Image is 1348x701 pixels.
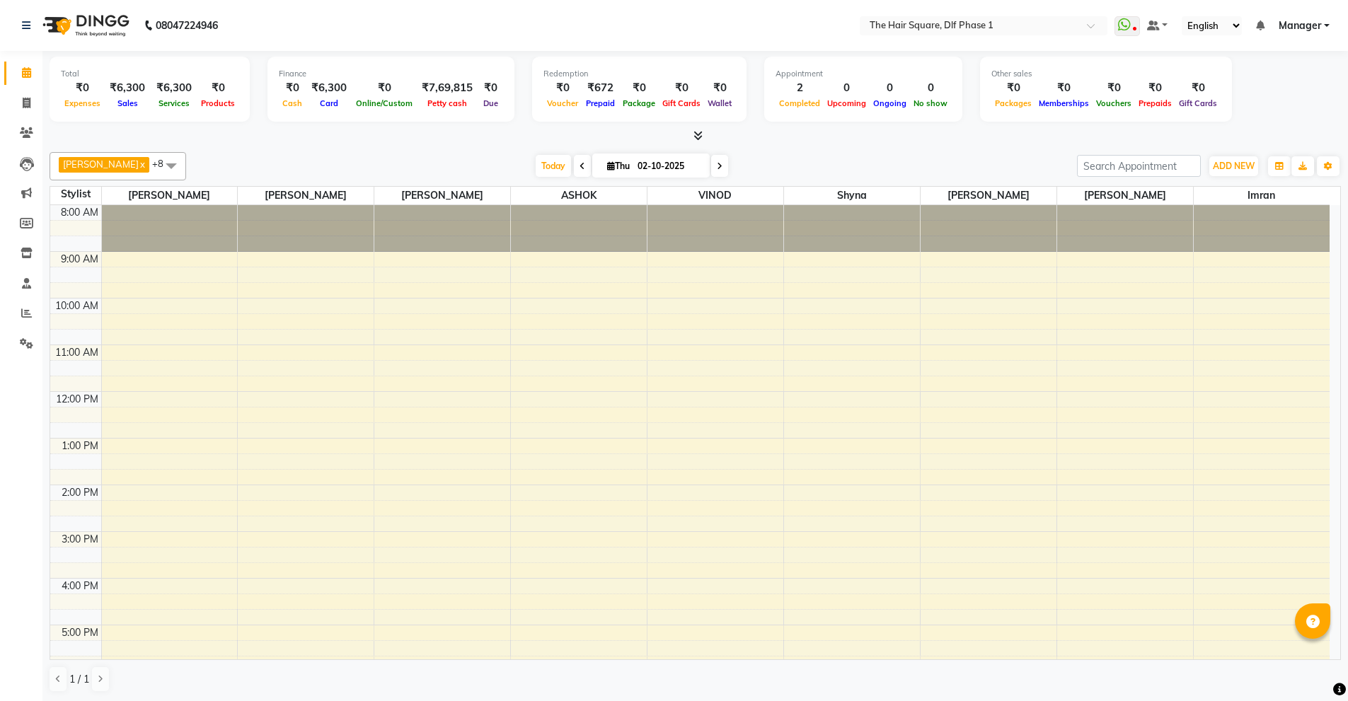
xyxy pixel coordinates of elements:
[604,161,633,171] span: Thu
[478,80,503,96] div: ₹0
[59,485,101,500] div: 2:00 PM
[582,80,619,96] div: ₹672
[63,158,139,170] span: [PERSON_NAME]
[910,98,951,108] span: No show
[659,98,704,108] span: Gift Cards
[1093,98,1135,108] span: Vouchers
[991,68,1221,80] div: Other sales
[104,80,151,96] div: ₹6,300
[776,80,824,96] div: 2
[1057,187,1193,204] span: [PERSON_NAME]
[61,68,238,80] div: Total
[316,98,342,108] span: Card
[659,80,704,96] div: ₹0
[582,98,618,108] span: Prepaid
[633,156,704,177] input: 2025-10-02
[776,98,824,108] span: Completed
[480,98,502,108] span: Due
[416,80,478,96] div: ₹7,69,815
[59,625,101,640] div: 5:00 PM
[306,80,352,96] div: ₹6,300
[114,98,142,108] span: Sales
[279,80,306,96] div: ₹0
[59,579,101,593] div: 4:00 PM
[151,80,197,96] div: ₹6,300
[1135,98,1175,108] span: Prepaids
[784,187,920,204] span: Shyna
[991,80,1035,96] div: ₹0
[619,80,659,96] div: ₹0
[704,98,735,108] span: Wallet
[543,68,735,80] div: Redemption
[1175,98,1221,108] span: Gift Cards
[619,98,659,108] span: Package
[139,158,145,170] a: x
[50,187,101,202] div: Stylist
[352,98,416,108] span: Online/Custom
[1194,187,1330,204] span: imran
[1213,161,1255,171] span: ADD NEW
[1279,18,1321,33] span: Manager
[156,6,218,45] b: 08047224946
[58,252,101,267] div: 9:00 AM
[543,80,582,96] div: ₹0
[197,98,238,108] span: Products
[36,6,133,45] img: logo
[1135,80,1175,96] div: ₹0
[59,439,101,453] div: 1:00 PM
[424,98,471,108] span: Petty cash
[1175,80,1221,96] div: ₹0
[61,98,104,108] span: Expenses
[1209,156,1258,176] button: ADD NEW
[102,187,238,204] span: [PERSON_NAME]
[543,98,582,108] span: Voucher
[52,345,101,360] div: 11:00 AM
[59,532,101,547] div: 3:00 PM
[152,158,174,169] span: +8
[824,80,870,96] div: 0
[69,672,89,687] span: 1 / 1
[824,98,870,108] span: Upcoming
[53,392,101,407] div: 12:00 PM
[921,187,1056,204] span: [PERSON_NAME]
[704,80,735,96] div: ₹0
[58,205,101,220] div: 8:00 AM
[1289,644,1334,687] iframe: chat widget
[352,80,416,96] div: ₹0
[776,68,951,80] div: Appointment
[52,299,101,313] div: 10:00 AM
[1035,80,1093,96] div: ₹0
[647,187,783,204] span: VINOD
[870,80,910,96] div: 0
[511,187,647,204] span: ASHOK
[238,187,374,204] span: [PERSON_NAME]
[1077,155,1201,177] input: Search Appointment
[279,68,503,80] div: Finance
[536,155,571,177] span: Today
[991,98,1035,108] span: Packages
[374,187,510,204] span: [PERSON_NAME]
[910,80,951,96] div: 0
[279,98,306,108] span: Cash
[1035,98,1093,108] span: Memberships
[1093,80,1135,96] div: ₹0
[155,98,193,108] span: Services
[197,80,238,96] div: ₹0
[870,98,910,108] span: Ongoing
[61,80,104,96] div: ₹0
